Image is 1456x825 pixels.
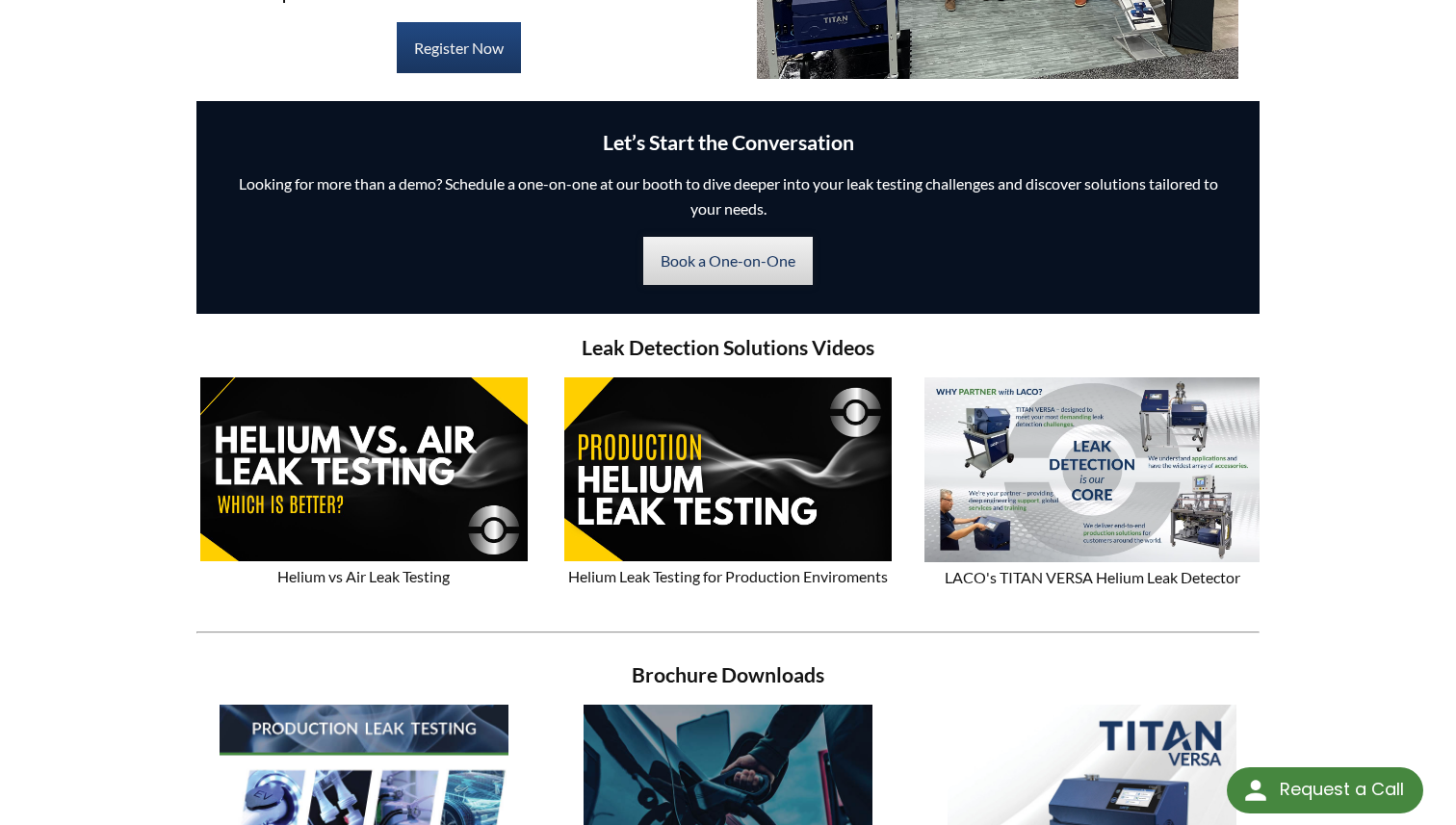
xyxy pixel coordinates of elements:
[200,377,528,561] img: Image showing the word FAST overlaid on it
[643,237,813,285] a: Book a One-on-One
[225,130,1232,157] h3: Let’s Start the Conversation
[924,377,1260,589] div: LACO's TITAN VERSA Helium Leak Detector
[924,377,1260,562] img: Image showing the word ACCREDITED overlaid on it
[564,377,892,561] img: Image showing the word ACCURATE overlaid on it
[397,22,521,74] a: Register Now
[632,662,824,687] strong: Brochure Downloads
[1240,775,1271,806] img: round button
[560,377,896,589] div: Helium Leak Testing for Production Enviroments
[1227,767,1423,813] div: Request a Call
[225,171,1232,220] p: Looking for more than a demo? Schedule a one-on-one at our booth to dive deeper into your leak te...
[582,335,874,360] strong: Leak Detection Solutions Videos
[1280,767,1404,812] div: Request a Call
[196,377,532,589] div: Helium vs Air Leak Testing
